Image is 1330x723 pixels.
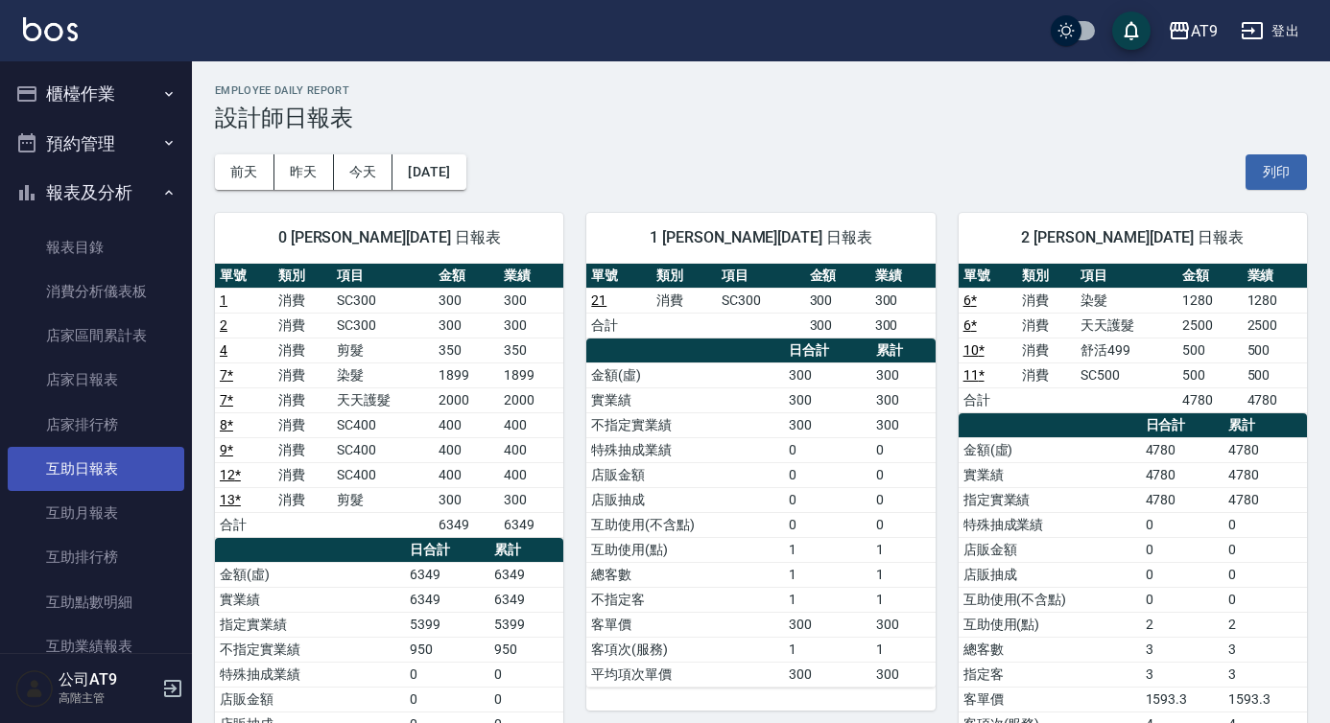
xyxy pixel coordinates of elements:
td: 染髮 [332,362,434,387]
td: 300 [870,313,936,338]
td: 消費 [273,313,332,338]
td: 0 [489,662,563,687]
td: 5399 [405,612,489,637]
td: 金額(虛) [586,362,784,387]
td: SC300 [717,288,804,313]
td: 互助使用(點) [586,537,784,562]
td: 300 [871,362,935,387]
td: 合計 [215,512,273,537]
a: 互助月報表 [8,491,184,535]
button: 昨天 [274,154,334,190]
td: 1593.3 [1223,687,1307,711]
th: 業績 [1243,264,1307,289]
td: 0 [1223,537,1307,562]
td: 互助使用(不含點) [586,512,784,537]
td: 總客數 [959,637,1141,662]
a: 互助排行榜 [8,535,184,579]
h3: 設計師日報表 [215,105,1307,131]
td: 3 [1141,637,1224,662]
td: 6349 [499,512,563,537]
td: 2500 [1177,313,1242,338]
button: [DATE] [392,154,465,190]
td: 0 [784,462,871,487]
table: a dense table [586,264,935,338]
td: 350 [499,338,563,362]
td: 4780 [1141,487,1224,512]
td: 500 [1243,338,1307,362]
th: 業績 [870,264,936,289]
button: 櫃檯作業 [8,69,184,119]
td: 4780 [1141,437,1224,462]
td: 1 [784,537,871,562]
th: 項目 [1076,264,1177,289]
td: 0 [1141,587,1224,612]
td: 300 [784,362,871,387]
td: 6349 [489,587,563,612]
button: 今天 [334,154,393,190]
td: 1899 [434,362,498,387]
td: 300 [499,487,563,512]
td: 500 [1243,362,1307,387]
th: 單號 [959,264,1017,289]
th: 單號 [215,264,273,289]
td: 4780 [1223,487,1307,512]
td: 300 [784,387,871,412]
a: 4 [220,342,227,358]
td: 0 [1223,587,1307,612]
td: 店販抽成 [959,562,1141,587]
th: 金額 [805,264,870,289]
a: 報表目錄 [8,225,184,269]
td: 300 [434,487,498,512]
button: 列印 [1246,154,1307,190]
td: 剪髮 [332,487,434,512]
td: 2 [1223,612,1307,637]
td: 3 [1223,662,1307,687]
td: 不指定實業績 [215,637,405,662]
td: 消費 [652,288,717,313]
td: 2 [1141,612,1224,637]
td: 300 [871,662,935,687]
th: 類別 [273,264,332,289]
td: 1 [784,587,871,612]
td: 300 [871,612,935,637]
td: 天天護髮 [332,387,434,412]
button: 預約管理 [8,119,184,169]
table: a dense table [215,264,563,538]
td: 消費 [273,338,332,362]
td: 400 [434,462,498,487]
div: AT9 [1191,19,1218,43]
td: 互助使用(不含點) [959,587,1141,612]
td: 400 [499,462,563,487]
a: 21 [591,292,606,308]
td: 0 [871,437,935,462]
td: 消費 [273,387,332,412]
td: 1 [871,537,935,562]
td: 950 [405,637,489,662]
th: 類別 [652,264,717,289]
td: 300 [784,412,871,437]
a: 1 [220,292,227,308]
td: 客項次(服務) [586,637,784,662]
td: 指定實業績 [959,487,1141,512]
td: 0 [405,662,489,687]
th: 日合計 [1141,413,1224,438]
button: 登出 [1233,13,1307,49]
td: 總客數 [586,562,784,587]
td: 1 [784,637,871,662]
td: 300 [871,412,935,437]
a: 店家日報表 [8,358,184,402]
td: 1899 [499,362,563,387]
span: 1 [PERSON_NAME][DATE] 日報表 [609,228,912,247]
td: SC400 [332,462,434,487]
td: 指定實業績 [215,612,405,637]
td: 消費 [273,288,332,313]
a: 店家區間累計表 [8,314,184,358]
span: 0 [PERSON_NAME][DATE] 日報表 [238,228,540,247]
td: 4780 [1177,387,1242,412]
td: 300 [499,313,563,338]
td: 6349 [434,512,498,537]
table: a dense table [959,264,1307,413]
button: AT9 [1160,12,1225,51]
th: 金額 [434,264,498,289]
td: 500 [1177,338,1242,362]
